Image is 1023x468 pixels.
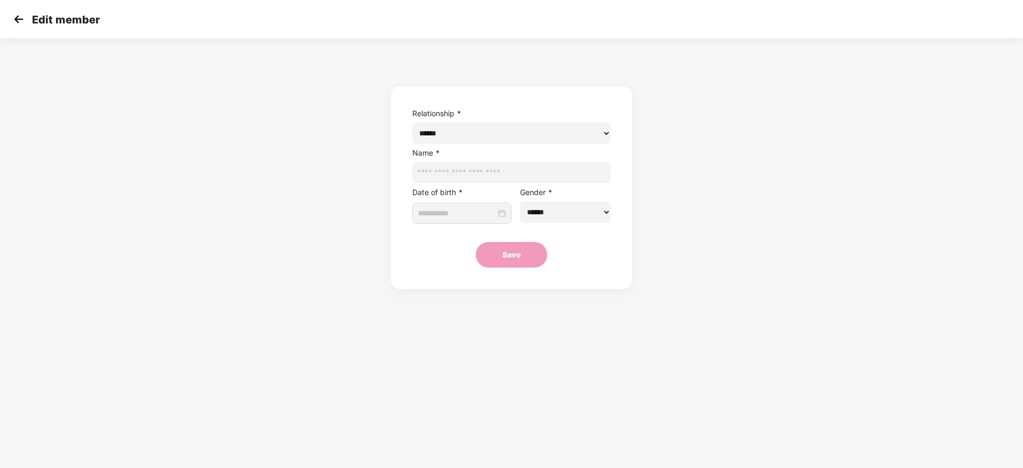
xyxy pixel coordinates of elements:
img: svg+xml;base64,PHN2ZyB4bWxucz0iaHR0cDovL3d3dy53My5vcmcvMjAwMC9zdmciIHdpZHRoPSIzMCIgaGVpZ2h0PSIzMC... [11,11,27,27]
p: Edit member [32,13,100,26]
label: Relationship * [412,109,461,118]
label: Gender * [520,188,553,197]
label: Date of birth * [412,188,463,197]
label: Name * [412,148,440,157]
button: Save [476,242,547,268]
